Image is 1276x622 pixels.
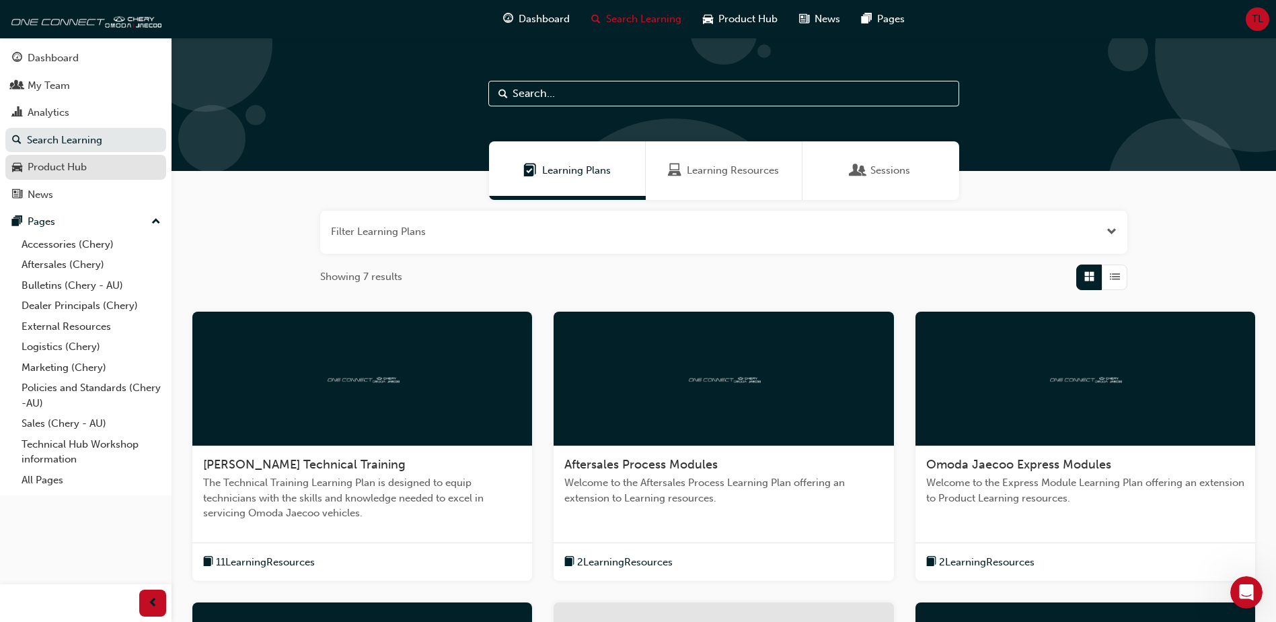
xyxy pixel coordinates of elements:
[326,372,400,384] img: oneconnect
[16,275,166,296] a: Bulletins (Chery - AU)
[12,107,22,119] span: chart-icon
[926,457,1111,472] span: Omoda Jaecoo Express Modules
[718,11,778,27] span: Product Hub
[320,269,402,285] span: Showing 7 results
[1110,269,1120,285] span: List
[668,163,681,178] span: Learning Resources
[216,555,315,570] span: 11 Learning Resources
[12,189,22,201] span: news-icon
[1230,576,1263,609] iframe: Intercom live chat
[151,213,161,231] span: up-icon
[203,554,213,571] span: book-icon
[28,105,69,120] div: Analytics
[926,554,936,571] span: book-icon
[877,11,905,27] span: Pages
[27,118,242,141] p: How can we help?
[16,434,166,470] a: Technical Hub Workshop information
[52,454,82,463] span: Home
[852,163,865,178] span: Sessions
[203,457,406,472] span: [PERSON_NAME] Technical Training
[5,209,166,234] button: Pages
[692,5,788,33] a: car-iconProduct Hub
[28,214,55,230] div: Pages
[27,22,54,48] div: Profile image for Technical
[564,475,883,506] span: Welcome to the Aftersales Process Learning Plan offering an extension to Learning resources.
[203,475,521,521] span: The Technical Training Learning Plan is designed to equip technicians with the skills and knowled...
[788,5,851,33] a: news-iconNews
[12,80,22,92] span: people-icon
[28,160,87,175] div: Product Hub
[926,554,1035,571] button: book-icon2LearningResources
[12,216,22,228] span: pages-icon
[489,141,646,200] a: Learning PlansLearning Plans
[1048,372,1122,384] img: oneconnect
[5,73,166,98] a: My Team
[564,554,673,571] button: book-icon2LearningResources
[27,96,242,118] p: Hi [PERSON_NAME]
[231,22,256,46] div: Close
[1084,269,1094,285] span: Grid
[498,86,508,102] span: Search
[564,457,718,472] span: Aftersales Process Modules
[12,53,22,65] span: guage-icon
[554,312,893,582] a: oneconnectAftersales Process ModulesWelcome to the Aftersales Process Learning Plan offering an e...
[16,296,166,316] a: Dealer Principals (Chery)
[802,141,959,200] a: SessionsSessions
[16,234,166,255] a: Accessories (Chery)
[542,163,611,178] span: Learning Plans
[1246,7,1269,31] button: TL
[577,555,673,570] span: 2 Learning Resources
[16,254,166,275] a: Aftersales (Chery)
[851,5,915,33] a: pages-iconPages
[5,100,166,125] a: Analytics
[1106,224,1117,240] button: Open the filter
[862,11,872,28] span: pages-icon
[16,413,166,434] a: Sales (Chery - AU)
[799,11,809,28] span: news-icon
[492,5,580,33] a: guage-iconDashboard
[192,312,532,582] a: oneconnect[PERSON_NAME] Technical TrainingThe Technical Training Learning Plan is designed to equ...
[148,595,158,612] span: prev-icon
[519,11,570,27] span: Dashboard
[488,81,959,106] input: Search...
[5,182,166,207] a: News
[16,357,166,378] a: Marketing (Chery)
[5,46,166,71] a: Dashboard
[1252,11,1263,27] span: TL
[687,163,779,178] span: Learning Resources
[703,11,713,28] span: car-icon
[12,135,22,147] span: search-icon
[5,128,166,153] a: Search Learning
[915,312,1255,582] a: oneconnectOmoda Jaecoo Express ModulesWelcome to the Express Module Learning Plan offering an ext...
[135,420,269,474] button: Messages
[16,316,166,337] a: External Resources
[939,555,1035,570] span: 2 Learning Resources
[564,554,574,571] span: book-icon
[16,470,166,491] a: All Pages
[16,337,166,357] a: Logistics (Chery)
[28,78,70,94] div: My Team
[926,475,1244,506] span: Welcome to the Express Module Learning Plan offering an extension to Product Learning resources.
[7,5,161,32] img: oneconnect
[28,50,79,66] div: Dashboard
[523,163,537,178] span: Learning Plans
[503,11,513,28] span: guage-icon
[606,11,681,27] span: Search Learning
[12,162,22,174] span: car-icon
[5,43,166,209] button: DashboardMy TeamAnalyticsSearch LearningProduct HubNews
[580,5,692,33] a: search-iconSearch Learning
[5,155,166,180] a: Product Hub
[203,554,315,571] button: book-icon11LearningResources
[870,163,910,178] span: Sessions
[28,187,53,203] div: News
[179,454,225,463] span: Messages
[646,141,802,200] a: Learning ResourcesLearning Resources
[815,11,840,27] span: News
[687,372,761,384] img: oneconnect
[591,11,601,28] span: search-icon
[16,378,166,413] a: Policies and Standards (Chery -AU)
